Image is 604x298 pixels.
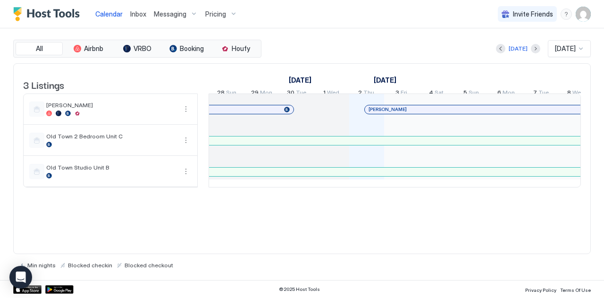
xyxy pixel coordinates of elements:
[463,89,467,99] span: 5
[16,42,63,55] button: All
[36,44,43,53] span: All
[215,87,239,101] a: September 28, 2025
[46,164,176,171] span: Old Town Studio Unit B
[461,87,481,101] a: October 5, 2025
[180,44,204,53] span: Booking
[46,133,176,140] span: Old Town 2 Bedroom Unit C
[286,73,314,87] a: September 14, 2025
[285,87,309,101] a: September 30, 2025
[180,166,192,177] button: More options
[369,106,407,112] span: [PERSON_NAME]
[134,44,151,53] span: VRBO
[249,87,275,101] a: September 29, 2025
[531,87,551,101] a: October 7, 2025
[180,103,192,115] div: menu
[560,287,591,293] span: Terms Of Use
[538,89,549,99] span: Tue
[358,89,362,99] span: 2
[513,10,553,18] span: Invite Friends
[395,89,399,99] span: 3
[180,135,192,146] div: menu
[232,44,250,53] span: Houfy
[503,89,515,99] span: Mon
[296,89,306,99] span: Tue
[130,9,146,19] a: Inbox
[260,89,272,99] span: Mon
[46,102,176,109] span: [PERSON_NAME]
[561,9,572,20] div: menu
[154,10,186,18] span: Messaging
[525,284,556,294] a: Privacy Policy
[507,43,529,54] button: [DATE]
[576,7,591,22] div: User profile
[356,87,377,101] a: October 2, 2025
[371,73,399,87] a: October 1, 2025
[435,89,444,99] span: Sat
[251,89,259,99] span: 29
[180,103,192,115] button: More options
[509,44,528,53] div: [DATE]
[226,89,236,99] span: Sun
[13,7,84,21] a: Host Tools Logo
[567,89,571,99] span: 8
[323,89,326,99] span: 1
[321,87,342,101] a: October 1, 2025
[84,44,103,53] span: Airbnb
[13,40,261,58] div: tab-group
[13,285,42,294] a: App Store
[495,87,517,101] a: October 6, 2025
[393,87,410,101] a: October 3, 2025
[125,262,173,269] span: Blocked checkout
[572,89,585,99] span: Wed
[327,89,339,99] span: Wed
[65,42,112,55] button: Airbnb
[180,166,192,177] div: menu
[180,135,192,146] button: More options
[279,286,320,292] span: © 2025 Host Tools
[23,77,64,92] span: 3 Listings
[469,89,479,99] span: Sun
[163,42,210,55] button: Booking
[95,10,123,18] span: Calendar
[217,89,225,99] span: 28
[205,10,226,18] span: Pricing
[401,89,407,99] span: Fri
[496,44,505,53] button: Previous month
[555,44,576,53] span: [DATE]
[363,89,374,99] span: Thu
[130,10,146,18] span: Inbox
[429,89,433,99] span: 4
[114,42,161,55] button: VRBO
[27,262,56,269] span: Min nights
[565,87,587,101] a: October 8, 2025
[45,285,74,294] a: Google Play Store
[427,87,446,101] a: October 4, 2025
[533,89,537,99] span: 7
[287,89,294,99] span: 30
[9,266,32,289] div: Open Intercom Messenger
[212,42,259,55] button: Houfy
[68,262,112,269] span: Blocked checkin
[525,287,556,293] span: Privacy Policy
[531,44,540,53] button: Next month
[95,9,123,19] a: Calendar
[560,284,591,294] a: Terms Of Use
[497,89,501,99] span: 6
